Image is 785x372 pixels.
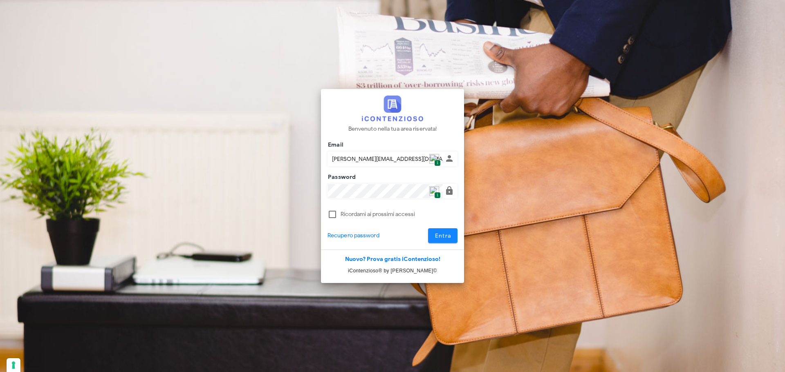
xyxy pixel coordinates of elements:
[429,154,439,164] img: npw-badge-icon.svg
[325,141,343,149] label: Email
[325,173,356,181] label: Password
[327,231,379,240] a: Recupero password
[428,228,458,243] button: Entra
[348,125,437,134] p: Benvenuto nella tua area riservata!
[434,192,440,199] span: 1
[341,210,458,218] label: Ricordami ai prossimi accessi
[7,358,20,372] button: Le tue preferenze relative al consenso per le tecnologie di tracciamento
[429,186,439,196] img: npw-badge-icon.svg
[328,152,443,166] input: Inserisci il tuo indirizzo email
[321,267,464,275] p: iContenzioso® by [PERSON_NAME]©
[345,256,440,263] a: Nuovo? Prova gratis iContenzioso!
[435,232,451,239] span: Entra
[434,160,440,167] span: 1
